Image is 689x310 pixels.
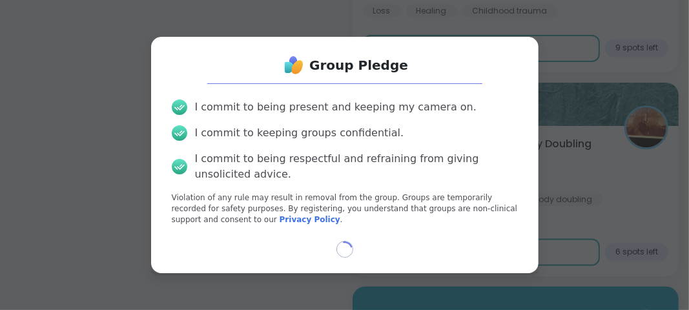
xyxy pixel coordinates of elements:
a: Privacy Policy [280,215,340,224]
img: ShareWell Logo [281,52,307,78]
div: I commit to being respectful and refraining from giving unsolicited advice. [195,151,518,182]
h1: Group Pledge [309,56,408,74]
p: Violation of any rule may result in removal from the group. Groups are temporarily recorded for s... [172,192,518,225]
div: I commit to being present and keeping my camera on. [195,99,477,115]
div: I commit to keeping groups confidential. [195,125,404,141]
